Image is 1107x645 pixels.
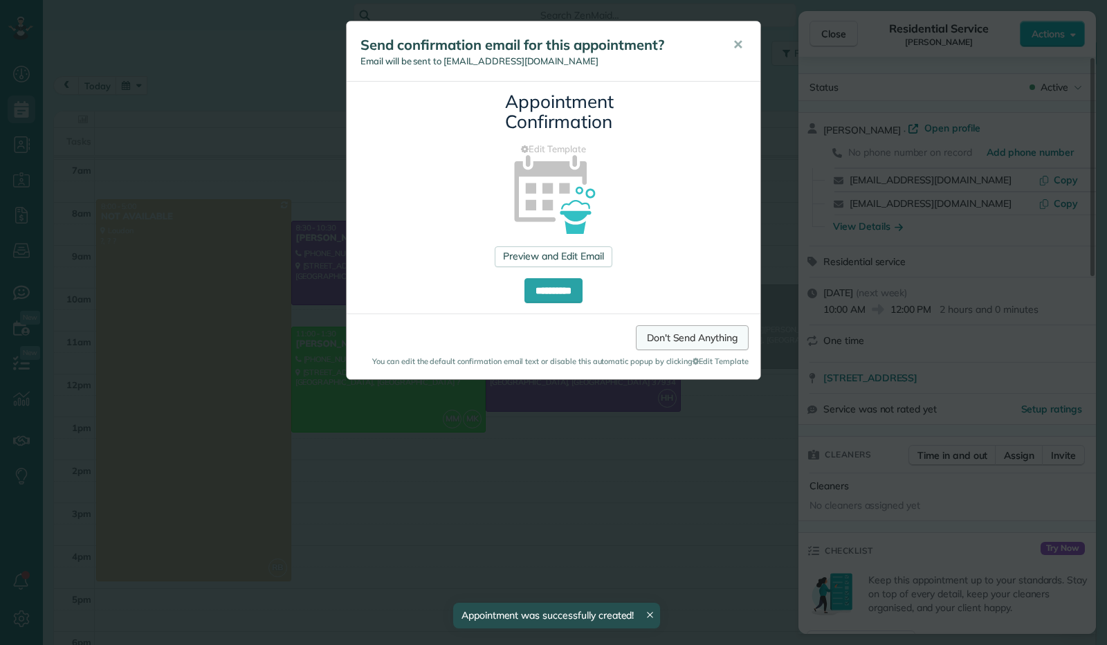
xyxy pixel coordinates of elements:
small: You can edit the default confirmation email text or disable this automatic popup by clicking Edit... [358,356,749,367]
a: Preview and Edit Email [495,246,612,267]
h3: Appointment Confirmation [505,92,602,131]
img: appointment_confirmation_icon-141e34405f88b12ade42628e8c248340957700ab75a12ae832a8710e9b578dc5.png [492,131,616,255]
span: ✕ [733,37,743,53]
a: Don't Send Anything [636,325,749,350]
span: Email will be sent to [EMAIL_ADDRESS][DOMAIN_NAME] [360,55,598,66]
div: Appointment was successfully created! [453,603,661,628]
h5: Send confirmation email for this appointment? [360,35,713,55]
a: Edit Template [357,143,750,156]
